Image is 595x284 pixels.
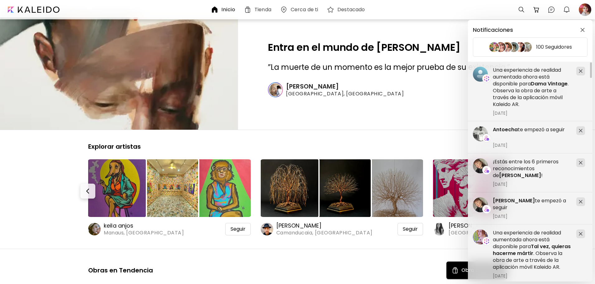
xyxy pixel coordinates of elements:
[493,197,571,211] h5: te empezó a seguir
[578,25,588,35] button: closeButton
[493,142,571,148] span: [DATE]
[493,214,571,219] span: [DATE]
[493,126,571,133] h5: te empezó a seguir
[531,80,568,87] span: Dama Vintage
[536,44,572,50] h5: 100 Seguidores
[493,229,571,271] h5: Una experiencia de realidad aumentada ahora está disponible para . Observa la obra de arte a trav...
[493,273,571,279] span: [DATE]
[473,27,513,33] h5: Notificaciones
[580,28,585,32] img: closeButton
[499,172,541,179] span: [PERSON_NAME]
[493,181,571,187] span: [DATE]
[493,243,571,257] span: Tal vez, quieras hacerme mártir
[493,158,571,179] h5: ¡Estás entre los 6 primeros reconocimientos de !
[493,126,518,133] span: Antoecha
[493,110,571,116] span: [DATE]
[493,197,535,204] span: [PERSON_NAME]
[493,67,571,108] h5: Una experiencia de realidad aumentada ahora está disponible para . Observa la obra de arte a trav...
